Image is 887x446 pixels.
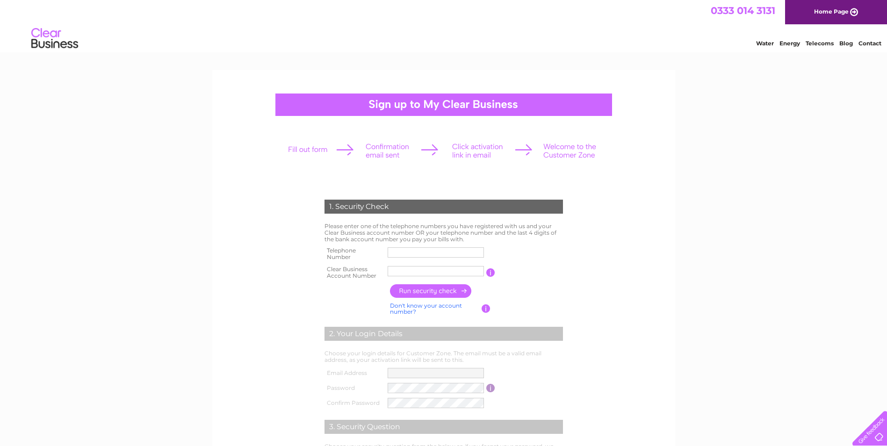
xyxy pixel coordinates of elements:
input: Information [486,268,495,277]
a: Water [756,40,774,47]
a: Contact [858,40,881,47]
a: Energy [779,40,800,47]
a: Blog [839,40,853,47]
th: Password [322,381,386,396]
th: Clear Business Account Number [322,263,386,282]
div: 1. Security Check [325,200,563,214]
td: Choose your login details for Customer Zone. The email must be a valid email address, as your act... [322,348,565,366]
a: Telecoms [806,40,834,47]
td: Please enter one of the telephone numbers you have registered with us and your Clear Business acc... [322,221,565,245]
div: Clear Business is a trading name of Verastar Limited (registered in [GEOGRAPHIC_DATA] No. 3667643... [223,5,665,45]
a: 0333 014 3131 [711,5,775,16]
img: logo.png [31,24,79,53]
th: Confirm Password [322,396,386,410]
a: Don't know your account number? [390,302,462,316]
input: Information [482,304,490,313]
div: 3. Security Question [325,420,563,434]
input: Information [486,384,495,392]
div: 2. Your Login Details [325,327,563,341]
th: Email Address [322,366,386,381]
th: Telephone Number [322,245,386,263]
